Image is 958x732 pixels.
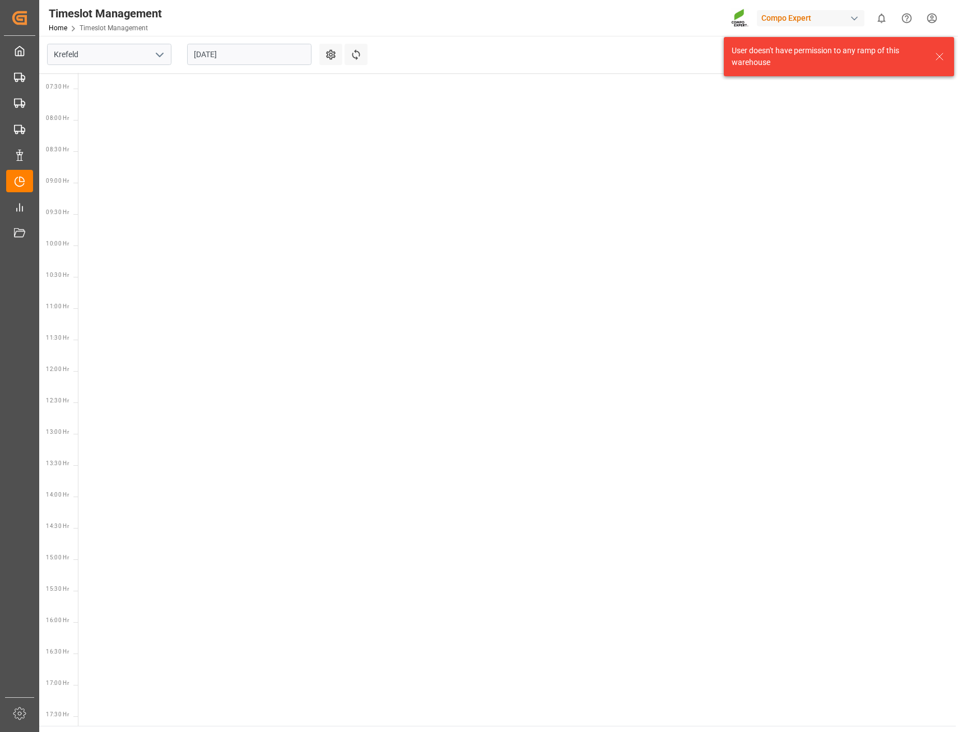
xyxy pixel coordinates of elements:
span: 12:30 Hr [46,397,69,404]
span: 09:00 Hr [46,178,69,184]
span: 16:30 Hr [46,648,69,655]
span: 17:30 Hr [46,711,69,717]
span: 08:00 Hr [46,115,69,121]
span: 15:00 Hr [46,554,69,560]
span: 08:30 Hr [46,146,69,152]
span: 16:00 Hr [46,617,69,623]
div: Timeslot Management [49,5,162,22]
span: 10:00 Hr [46,240,69,247]
input: DD.MM.YYYY [187,44,311,65]
span: 15:30 Hr [46,586,69,592]
span: 10:30 Hr [46,272,69,278]
span: 12:00 Hr [46,366,69,372]
span: 14:00 Hr [46,492,69,498]
span: 13:00 Hr [46,429,69,435]
span: 11:00 Hr [46,303,69,309]
span: 11:30 Hr [46,335,69,341]
div: User doesn't have permission to any ramp of this warehouse [732,45,924,68]
span: 14:30 Hr [46,523,69,529]
span: 07:30 Hr [46,84,69,90]
span: 09:30 Hr [46,209,69,215]
button: open menu [151,46,168,63]
span: 13:30 Hr [46,460,69,466]
span: 17:00 Hr [46,680,69,686]
input: Type to search/select [47,44,171,65]
a: Home [49,24,67,32]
